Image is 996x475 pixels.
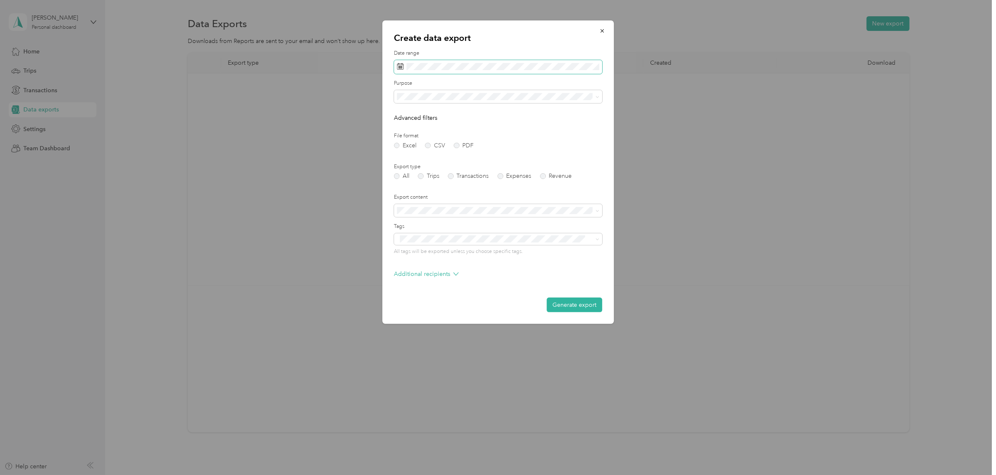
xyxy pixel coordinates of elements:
[394,114,602,122] p: Advanced filters
[394,32,602,44] p: Create data export
[394,248,602,255] p: All tags will be exported unless you choose specific tags.
[425,143,445,149] label: CSV
[394,132,602,140] label: File format
[949,428,996,475] iframe: Everlance-gr Chat Button Frame
[394,50,602,57] label: Date range
[394,173,409,179] label: All
[418,173,439,179] label: Trips
[394,143,416,149] label: Excel
[498,173,532,179] label: Expenses
[540,173,572,179] label: Revenue
[394,80,602,87] label: Purpose
[454,143,474,149] label: PDF
[394,270,459,278] p: Additional recipients
[394,223,602,230] label: Tags
[394,194,602,201] label: Export content
[394,163,602,171] label: Export type
[547,298,602,312] button: Generate export
[448,173,489,179] label: Transactions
